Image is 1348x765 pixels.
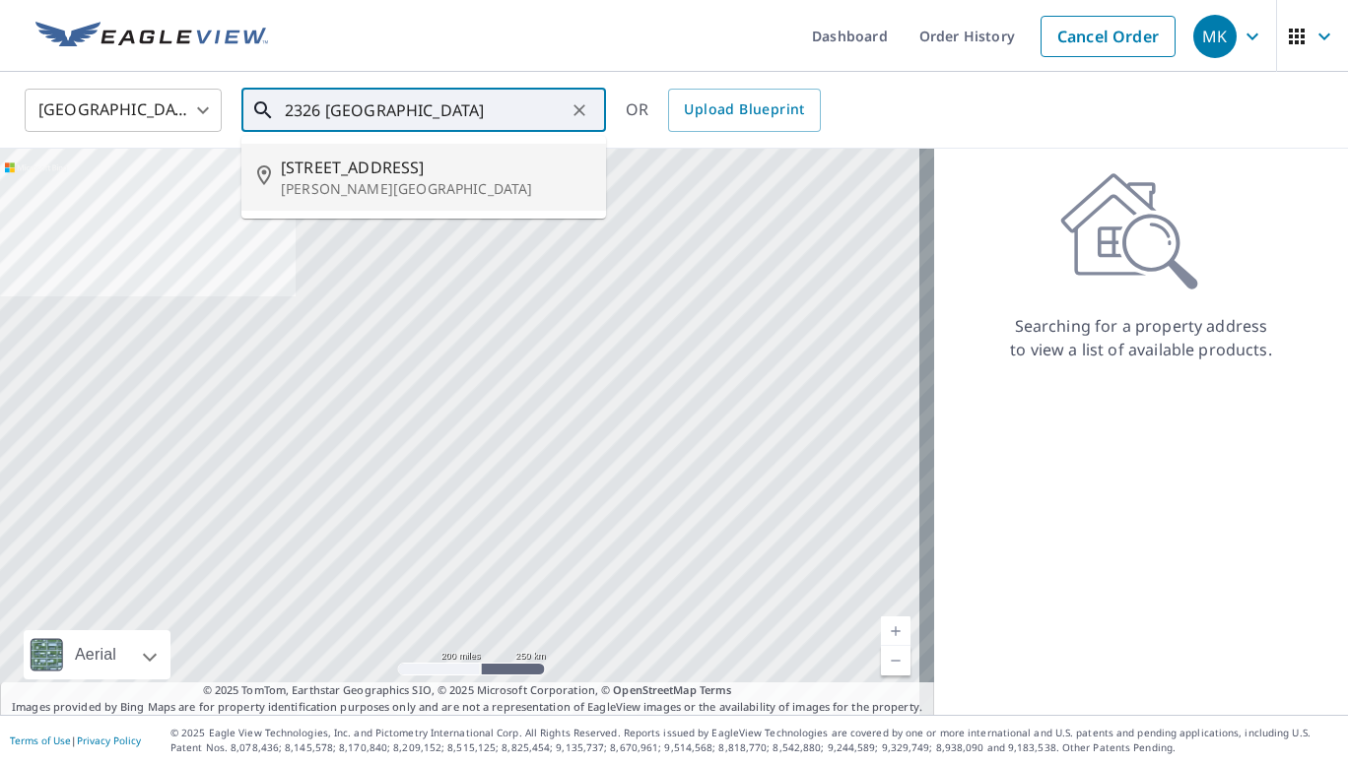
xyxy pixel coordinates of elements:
[203,682,732,699] span: © 2025 TomTom, Earthstar Geographics SIO, © 2025 Microsoft Corporation, ©
[281,179,590,199] p: [PERSON_NAME][GEOGRAPHIC_DATA]
[1193,15,1237,58] div: MK
[170,726,1338,755] p: © 2025 Eagle View Technologies, Inc. and Pictometry International Corp. All Rights Reserved. Repo...
[626,89,821,132] div: OR
[881,646,910,675] a: Current Level 5, Zoom Out
[285,83,566,138] input: Search by address or latitude-longitude
[613,682,696,697] a: OpenStreetMap
[566,96,593,124] button: Clear
[881,616,910,646] a: Current Level 5, Zoom In
[10,733,71,747] a: Terms of Use
[700,682,732,697] a: Terms
[35,22,268,51] img: EV Logo
[684,97,804,122] span: Upload Blueprint
[668,89,820,132] a: Upload Blueprint
[25,83,222,138] div: [GEOGRAPHIC_DATA]
[1009,314,1273,361] p: Searching for a property address to view a list of available products.
[1041,16,1176,57] a: Cancel Order
[10,734,141,746] p: |
[281,156,590,179] span: [STREET_ADDRESS]
[77,733,141,747] a: Privacy Policy
[69,630,122,679] div: Aerial
[24,630,170,679] div: Aerial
